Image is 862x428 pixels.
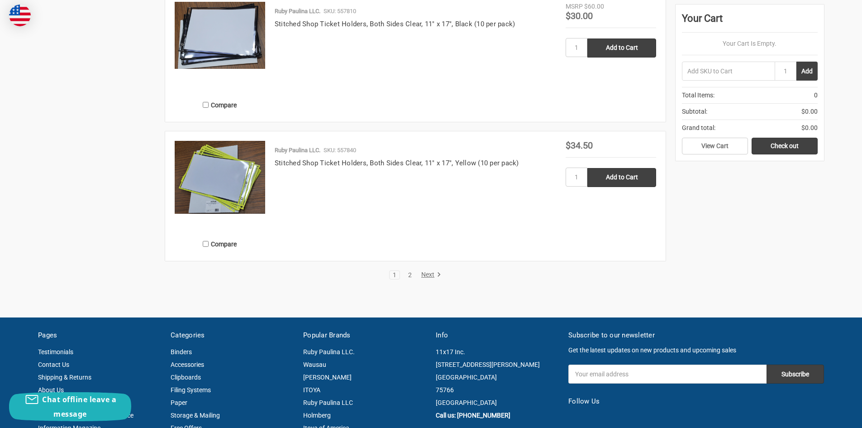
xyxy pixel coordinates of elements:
img: duty and tax information for United States [9,5,31,26]
div: MSRP [566,2,583,11]
p: Get the latest updates on new products and upcoming sales [568,346,824,355]
span: Chat offline leave a message [42,394,116,419]
span: 0 [814,91,818,100]
a: Wausau [303,361,326,368]
span: Total Items: [682,91,714,100]
a: Ruby Paulina LLC. [303,348,355,356]
h5: Pages [38,330,161,341]
input: Subscribe [767,365,824,384]
span: $0.00 [801,107,818,116]
a: Check out [752,138,818,155]
a: Shipping & Returns [38,374,91,381]
a: Stitched Shop Ticket Holders, Both Sides Clear, 11" x 17", Yellow (10 per pack) [275,159,519,167]
input: Add SKU to Cart [682,62,775,81]
a: [PERSON_NAME] [303,374,352,381]
label: Compare [175,97,265,112]
a: Next [418,271,441,279]
a: Contact Us [38,361,69,368]
a: Accessories [171,361,204,368]
input: Your email address [568,365,767,384]
div: Your Cart [682,11,818,33]
img: Stitched Shop Ticket Holders, Both Sides Clear, 11" x 17", Black [175,2,265,69]
button: Add [796,62,818,81]
p: SKU: 557810 [324,7,356,16]
a: Stitched Shop Ticket Holders, Both Sides Clear, 11" x 17", Black (10 per pack) [275,20,515,28]
a: Clipboards [171,374,201,381]
p: SKU: 557840 [324,146,356,155]
h5: Subscribe to our newsletter [568,330,824,341]
input: Compare [203,241,209,247]
a: Storage & Mailing [171,412,220,419]
img: Stitched Shop Ticket Holders, Both Sides Clear, 11" x 17", Yellow [175,141,265,214]
h5: Popular Brands [303,330,426,341]
a: Stitched Shop Ticket Holders, Both Sides Clear, 11" x 17", Yellow [175,141,265,231]
input: Add to Cart [587,38,656,58]
a: Filing Systems [171,386,211,394]
span: Grand total: [682,123,715,133]
h5: Follow Us [568,396,824,407]
span: $0.00 [801,123,818,133]
h5: Categories [171,330,294,341]
a: About Us [38,386,64,394]
a: Testimonials [38,348,73,356]
a: 2 [405,272,415,278]
span: Subtotal: [682,107,707,116]
h5: Info [436,330,559,341]
p: Your Cart Is Empty. [682,39,818,48]
a: Binders [171,348,192,356]
p: Ruby Paulina LLC. [275,146,320,155]
a: Paper [171,399,187,406]
a: Stitched Shop Ticket Holders, Both Sides Clear, 11" x 17", Black [175,2,265,92]
input: Compare [203,102,209,108]
address: 11x17 Inc. [STREET_ADDRESS][PERSON_NAME] [GEOGRAPHIC_DATA] 75766 [GEOGRAPHIC_DATA] [436,346,559,409]
span: $30.00 [566,10,593,21]
a: 1 [390,272,400,278]
a: ITOYA [303,386,320,394]
label: Compare [175,236,265,251]
button: Chat offline leave a message [9,392,131,421]
a: Ruby Paulina LLC [303,399,353,406]
span: $60.00 [584,3,604,10]
span: $34.50 [566,140,593,151]
p: Ruby Paulina LLC. [275,7,320,16]
a: View Cart [682,138,748,155]
a: Holmberg [303,412,331,419]
input: Add to Cart [587,168,656,187]
a: Call us: [PHONE_NUMBER] [436,412,510,419]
